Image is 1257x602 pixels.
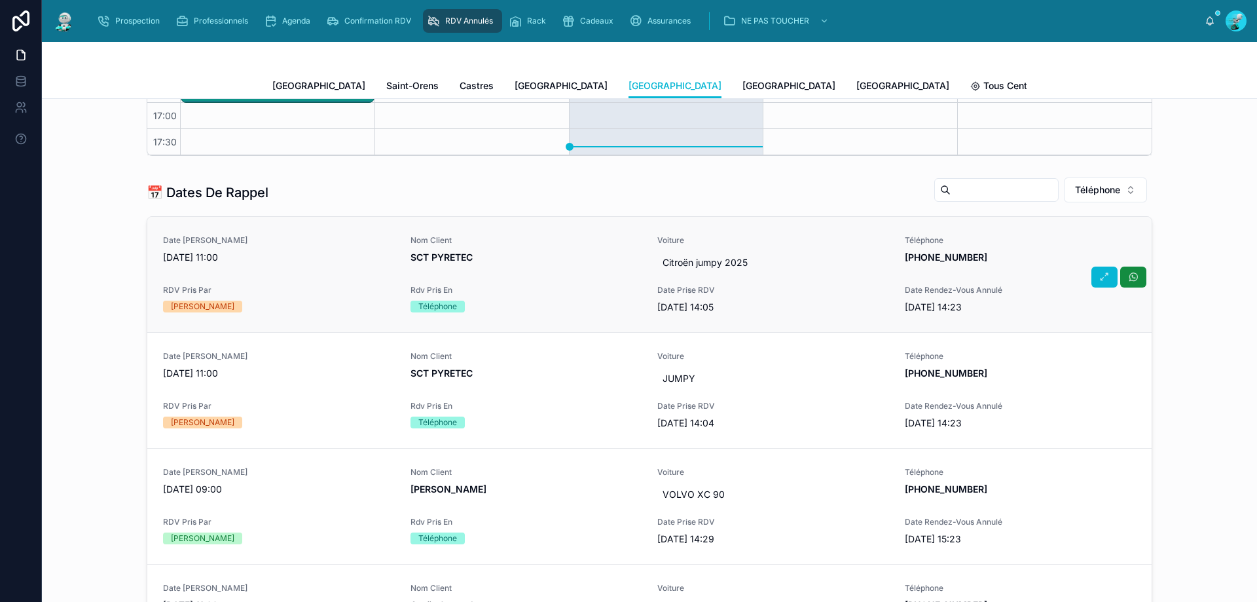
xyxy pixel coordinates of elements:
span: 17:00 [150,110,180,121]
span: Cadeaux [580,16,613,26]
a: Prospection [93,9,169,33]
span: [GEOGRAPHIC_DATA] [515,79,608,92]
a: [GEOGRAPHIC_DATA] [628,74,721,99]
span: RDV Pris Par [163,401,395,411]
span: RDV Annulés [445,16,493,26]
span: Voiture [657,467,889,478]
a: Confirmation RDV [322,9,420,33]
div: Téléphone [418,417,457,428]
span: Date Rendez-Vous Annulé [905,401,1137,411]
span: Nom Client [410,583,642,593]
a: Date [PERSON_NAME][DATE] 09:00Nom Client[PERSON_NAME]VoitureVOLVO XC 90Téléphone[PHONE_NUMBER]RDV... [147,448,1152,564]
a: Cadeaux [558,9,623,33]
a: RDV Annulés [423,9,502,33]
span: Rdv Pris En [410,517,642,527]
span: [DATE] 14:05 [657,301,889,314]
div: Téléphone [418,533,457,544]
strong: SCT PYRETEC [410,252,473,263]
div: scrollable content [86,7,1205,35]
span: Date [PERSON_NAME] [163,583,395,593]
span: Rack [527,16,546,26]
span: Assurances [647,16,691,26]
span: Professionnels [194,16,248,26]
a: Tous Centres [970,74,1041,100]
span: Date [PERSON_NAME] [163,351,395,362]
span: RDV Pris Par [163,517,395,527]
span: Rdv Pris En [410,285,642,295]
span: Date Prise RDV [657,285,889,295]
a: Professionnels [172,9,257,33]
a: [GEOGRAPHIC_DATA] [272,74,365,100]
span: [GEOGRAPHIC_DATA] [856,79,949,92]
strong: [PHONE_NUMBER] [905,483,987,495]
span: Date [PERSON_NAME] [163,235,395,246]
a: [GEOGRAPHIC_DATA] [742,74,835,100]
span: Voiture [657,583,889,593]
h1: 📅 Dates De Rappel [147,183,268,202]
span: [DATE] 15:23 [905,533,1137,546]
span: Citroën jumpy 2025 [663,256,884,269]
span: Date Prise RDV [657,401,889,411]
span: [DATE] 14:04 [657,417,889,430]
span: Prospection [115,16,160,26]
span: [GEOGRAPHIC_DATA] [742,79,835,92]
div: [PERSON_NAME] [171,417,234,428]
span: [DATE] 14:23 [905,301,1137,314]
span: [GEOGRAPHIC_DATA] [272,79,365,92]
span: Téléphone [905,351,1137,362]
span: Saint-Orens [386,79,439,92]
div: [PERSON_NAME] [171,301,234,312]
a: [GEOGRAPHIC_DATA] [856,74,949,100]
span: NE PAS TOUCHER [741,16,809,26]
span: Date Rendez-Vous Annulé [905,517,1137,527]
span: Téléphone [1075,183,1120,197]
span: [GEOGRAPHIC_DATA] [628,79,721,92]
span: [DATE] 11:00 [163,367,395,380]
span: Castres [460,79,494,92]
a: NE PAS TOUCHER [719,9,835,33]
span: Voiture [657,235,889,246]
span: Nom Client [410,351,642,362]
span: Rdv Pris En [410,401,642,411]
span: Téléphone [905,467,1137,478]
a: Assurances [625,9,700,33]
span: Téléphone [905,583,1137,593]
span: Nom Client [410,467,642,478]
strong: [PERSON_NAME] [410,483,486,495]
span: Tous Centres [983,79,1041,92]
span: JUMPY [663,372,884,385]
span: RDV Pris Par [163,285,395,295]
span: [DATE] 14:23 [905,417,1137,430]
span: Agenda [282,16,310,26]
strong: [PHONE_NUMBER] [905,367,987,379]
span: Nom Client [410,235,642,246]
span: Date Rendez-Vous Annulé [905,285,1137,295]
span: [DATE] 11:00 [163,251,395,264]
span: 17:30 [150,136,180,147]
a: Date [PERSON_NAME][DATE] 11:00Nom ClientSCT PYRETECVoitureJUMPYTéléphone[PHONE_NUMBER]RDV Pris Pa... [147,332,1152,448]
a: Saint-Orens [386,74,439,100]
a: Agenda [260,9,319,33]
a: Castres [460,74,494,100]
strong: SCT PYRETEC [410,367,473,379]
span: [DATE] 09:00 [163,483,395,496]
a: [GEOGRAPHIC_DATA] [515,74,608,100]
a: Date [PERSON_NAME][DATE] 11:00Nom ClientSCT PYRETECVoitureCitroën jumpy 2025Téléphone[PHONE_NUMBE... [147,217,1152,332]
strong: [PHONE_NUMBER] [905,252,987,263]
a: Rack [505,9,555,33]
span: Date [PERSON_NAME] [163,467,395,478]
span: [DATE] 14:29 [657,533,889,546]
button: Select Button [1064,178,1147,202]
div: [PERSON_NAME] [171,533,234,544]
div: Téléphone [418,301,457,312]
span: VOLVO XC 90 [663,488,884,501]
span: Voiture [657,351,889,362]
span: Confirmation RDV [344,16,411,26]
img: App logo [52,10,76,31]
span: Téléphone [905,235,1137,246]
span: Date Prise RDV [657,517,889,527]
